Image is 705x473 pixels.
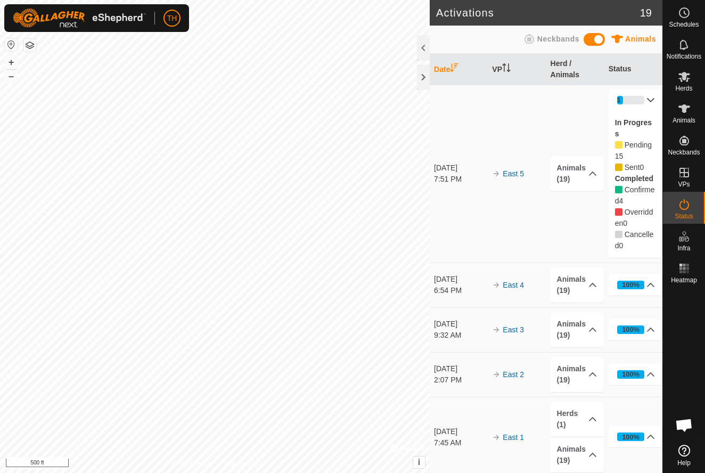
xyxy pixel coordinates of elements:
button: Map Layers [23,39,36,52]
span: Overridden [615,208,653,227]
p-accordion-header: Animals (19) [551,357,604,392]
a: East 2 [503,370,524,379]
img: arrow [492,281,501,289]
a: East 4 [503,281,524,289]
button: i [413,456,425,468]
span: Sent [640,163,644,172]
a: East 1 [503,433,524,442]
button: – [5,70,18,83]
label: Completed [615,174,653,183]
th: Herd / Animals [546,54,604,85]
i: 4 Confirmed 83152, 83154, 83165, 83168, [615,186,622,193]
div: Open chat [668,409,700,441]
div: 7:45 AM [434,437,487,448]
span: Pending [615,152,624,160]
p-accordion-header: 100% [609,364,662,385]
p-accordion-header: 21% [609,89,662,111]
p-accordion-content: 21% [609,111,662,258]
p-sorticon: Activate to sort [450,65,458,74]
th: Status [604,54,662,85]
div: 100% [617,370,645,379]
span: VPs [678,181,690,187]
span: Animals [625,35,656,43]
span: Pending [625,163,640,172]
span: Herds [675,85,692,92]
p-accordion-header: 100% [609,426,662,447]
div: 21% [617,96,645,104]
label: In Progress [615,118,652,138]
img: arrow [492,433,501,442]
i: 0 Cancelled [615,231,622,238]
a: East 3 [503,325,524,334]
p-accordion-header: Animals (19) [551,156,604,191]
a: Privacy Policy [173,459,213,469]
div: 21% [617,85,622,116]
div: [DATE] [434,426,487,437]
span: TH [167,13,177,24]
div: [DATE] [434,274,487,285]
div: [DATE] [434,363,487,374]
div: 7:51 PM [434,174,487,185]
p-accordion-header: Herds (1) [551,402,604,437]
span: Infra [677,245,690,251]
div: 100% [617,281,645,289]
p-accordion-header: 100% [609,274,662,296]
span: 19 [640,5,652,21]
img: arrow [492,169,501,178]
img: arrow [492,370,501,379]
span: Schedules [669,21,699,28]
span: Animals [673,117,695,124]
div: 100% [622,324,640,335]
span: Overridden [623,219,627,227]
div: 100% [622,369,640,379]
i: 0 Overridden [615,208,622,216]
a: Help [663,441,705,470]
span: Cancelled [619,241,624,250]
th: VP [488,54,546,85]
span: Cancelled [615,230,653,250]
p-sorticon: Activate to sort [502,65,511,74]
span: i [418,458,420,467]
span: Confirmed [615,185,655,205]
span: Neckbands [668,149,700,156]
span: Notifications [667,53,701,60]
span: Help [677,460,691,466]
span: Confirmed [619,197,624,205]
a: Contact Us [225,459,257,469]
img: arrow [492,325,501,334]
span: Heatmap [671,277,697,283]
div: 100% [622,280,640,290]
button: + [5,56,18,69]
div: [DATE] [434,319,487,330]
div: 100% [617,433,645,441]
p-accordion-header: Animals (19) [551,267,604,303]
button: Reset Map [5,38,18,51]
div: 100% [617,325,645,334]
i: 0 Sent [615,164,622,171]
p-accordion-header: Animals (19) [551,437,604,472]
h2: Activations [436,6,640,19]
span: Pending [625,141,652,149]
div: [DATE] [434,162,487,174]
th: Date [430,54,488,85]
div: 2:07 PM [434,374,487,386]
i: 15 Pending 83161, 83153, 83157, 83164, 83167, 83163, 83159, 83158, 83166, 83160, 83162, 83156, 83... [615,141,622,149]
span: Neckbands [537,35,579,43]
img: Gallagher Logo [13,9,146,28]
span: Status [675,213,693,219]
p-accordion-header: 100% [609,319,662,340]
div: 6:54 PM [434,285,487,296]
a: East 5 [503,169,524,178]
div: 100% [622,432,640,442]
div: 9:32 AM [434,330,487,341]
p-accordion-header: Animals (19) [551,312,604,347]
